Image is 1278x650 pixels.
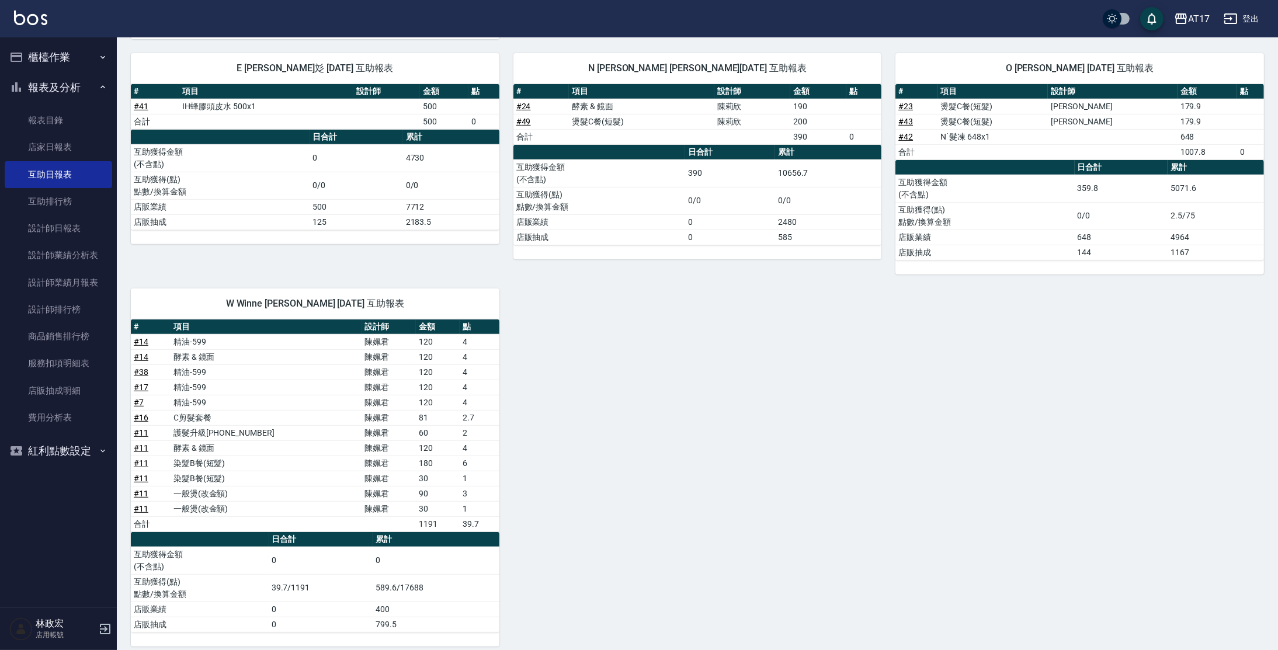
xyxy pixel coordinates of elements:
th: 項目 [179,84,353,99]
td: 互助獲得金額 (不含點) [131,144,310,172]
table: a dense table [131,130,499,230]
td: 店販抽成 [513,230,686,245]
a: 互助排行榜 [5,188,112,215]
td: 精油-599 [171,395,362,410]
a: #11 [134,489,148,498]
a: 設計師業績分析表 [5,242,112,269]
td: 3 [460,486,499,501]
td: 39.7 [460,516,499,531]
td: C剪髮套餐 [171,410,362,425]
table: a dense table [513,145,882,245]
td: 互助獲得金額 (不含點) [895,175,1074,202]
a: #11 [134,458,148,468]
td: 39.7/1191 [269,574,373,602]
td: 4 [460,395,499,410]
td: 799.5 [373,617,499,632]
td: 合計 [895,144,937,159]
td: 500 [420,114,468,129]
td: 染髮B餐(短髮) [171,471,362,486]
td: 120 [416,349,460,364]
td: 互助獲得(點) 點數/換算金額 [513,187,686,214]
td: IH蜂膠頭皮水 500x1 [179,99,353,114]
button: save [1140,7,1164,30]
a: #14 [134,352,148,362]
a: #16 [134,413,148,422]
td: 陳莉欣 [714,99,791,114]
th: 點 [1237,84,1264,99]
td: 10656.7 [775,159,881,187]
td: 4 [460,364,499,380]
th: 日合計 [269,532,373,547]
td: 120 [416,380,460,395]
td: 互助獲得金額 (不含點) [131,547,269,574]
span: W Winne [PERSON_NAME] [DATE] 互助報表 [145,298,485,310]
td: 4 [460,440,499,456]
td: 陳姵君 [362,456,416,471]
a: 互助日報表 [5,161,112,188]
th: # [131,319,171,335]
th: 累計 [1168,160,1264,175]
td: 0/0 [403,172,499,199]
th: 金額 [1178,84,1237,99]
td: 陳姵君 [362,334,416,349]
td: 4964 [1168,230,1264,245]
td: 30 [416,501,460,516]
a: #42 [898,132,913,141]
td: 4 [460,349,499,364]
td: 2.5/75 [1168,202,1264,230]
th: 累計 [775,145,881,160]
td: 180 [416,456,460,471]
td: 1167 [1168,245,1264,260]
td: 陳姵君 [362,410,416,425]
td: 合計 [131,516,171,531]
td: [PERSON_NAME] [1048,99,1178,114]
a: 設計師排行榜 [5,296,112,323]
th: 項目 [171,319,362,335]
td: 179.9 [1178,99,1237,114]
td: 120 [416,334,460,349]
a: #11 [134,504,148,513]
td: 4730 [403,144,499,172]
a: #41 [134,102,148,111]
td: 4 [460,380,499,395]
td: 0/0 [775,187,881,214]
button: AT17 [1169,7,1214,31]
td: 6 [460,456,499,471]
span: N [PERSON_NAME] [PERSON_NAME][DATE] 互助報表 [527,62,868,74]
a: #23 [898,102,913,111]
a: #24 [516,102,531,111]
td: 200 [790,114,846,129]
td: 店販業績 [131,199,310,214]
td: 0 [685,230,775,245]
td: 酵素 & 鏡面 [569,99,714,114]
th: 設計師 [362,319,416,335]
td: 染髮B餐(短髮) [171,456,362,471]
td: 燙髮C餐(短髮) [569,114,714,129]
td: 500 [420,99,468,114]
td: 1 [460,501,499,516]
th: 累計 [403,130,499,145]
td: 4 [460,334,499,349]
td: 585 [775,230,881,245]
a: 店家日報表 [5,134,112,161]
td: 0 [468,114,499,129]
td: 120 [416,440,460,456]
a: #38 [134,367,148,377]
td: 0/0 [1075,202,1168,230]
th: 金額 [790,84,846,99]
td: 精油-599 [171,364,362,380]
table: a dense table [895,84,1264,160]
a: #11 [134,443,148,453]
a: #49 [516,117,531,126]
td: 陳姵君 [362,364,416,380]
td: 120 [416,395,460,410]
td: 陳姵君 [362,486,416,501]
th: 日合計 [310,130,402,145]
td: 120 [416,364,460,380]
table: a dense table [895,160,1264,260]
button: 登出 [1219,8,1264,30]
td: 店販抽成 [131,617,269,632]
td: 125 [310,214,402,230]
td: 390 [790,129,846,144]
td: 7712 [403,199,499,214]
